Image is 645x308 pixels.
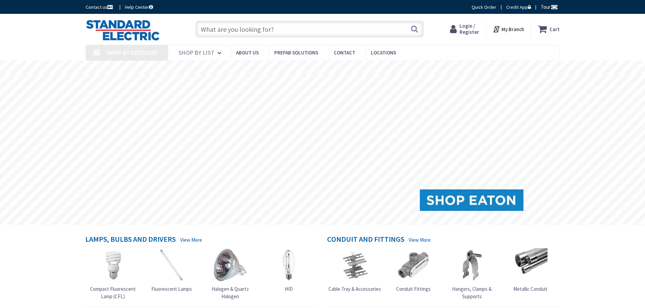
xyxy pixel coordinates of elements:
h4: Lamps, Bulbs and Drivers [85,235,176,245]
strong: Cart [550,23,560,35]
span: Cable Tray & Accessories [328,286,381,292]
a: View More [180,236,202,243]
span: Compact Fluorescent Lamp (CFL) [90,286,136,299]
img: Metallic Conduit [514,248,547,282]
a: Cable Tray & Accessories Cable Tray & Accessories [328,248,381,292]
a: Fluorescent Lamps Fluorescent Lamps [151,248,192,292]
img: Compact Fluorescent Lamp (CFL) [96,248,130,282]
input: What are you looking for? [195,21,424,38]
a: Login / Register [450,23,479,35]
div: My Branch [493,23,524,35]
strong: My Branch [501,26,524,32]
a: Cart [538,23,560,35]
span: Shop By List [178,49,215,56]
span: Metallic Conduit [513,286,547,292]
a: Hangers, Clamps & Supports Hangers, Clamps & Supports [444,248,500,300]
a: Help Center [125,4,153,10]
img: Cable Tray & Accessories [338,248,372,282]
img: Hangers, Clamps & Supports [455,248,489,282]
span: Tour [541,4,558,10]
img: Standard Electric [86,20,160,41]
span: Fluorescent Lamps [151,286,192,292]
a: Compact Fluorescent Lamp (CFL) Compact Fluorescent Lamp (CFL) [85,248,141,300]
rs-layer: [MEDICAL_DATA]: Our Commitment to Our Employees and Customers [216,64,445,72]
a: Metallic Conduit Metallic Conduit [513,248,547,292]
span: Halogen & Quartz Halogen [212,286,249,299]
span: Prefab Solutions [274,49,318,56]
img: HID [272,248,306,282]
span: About Us [236,49,259,56]
img: Fluorescent Lamps [155,248,189,282]
a: Quick Order [472,4,496,10]
a: HID HID [272,248,306,292]
img: Halogen & Quartz Halogen [213,248,247,282]
span: Locations [371,49,396,56]
a: Credit App [506,4,531,10]
h4: Conduit and Fittings [327,235,404,245]
a: Contact us [86,4,114,10]
a: Conduit Fittings Conduit Fittings [396,248,431,292]
span: Hangers, Clamps & Supports [452,286,492,299]
img: Conduit Fittings [396,248,430,282]
a: View More [409,236,431,243]
a: Halogen & Quartz Halogen Halogen & Quartz Halogen [202,248,258,300]
span: Shop By Category [107,49,158,56]
span: Conduit Fittings [396,286,431,292]
span: HID [285,286,293,292]
span: Login / Register [459,23,479,35]
span: Contact [334,49,355,56]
